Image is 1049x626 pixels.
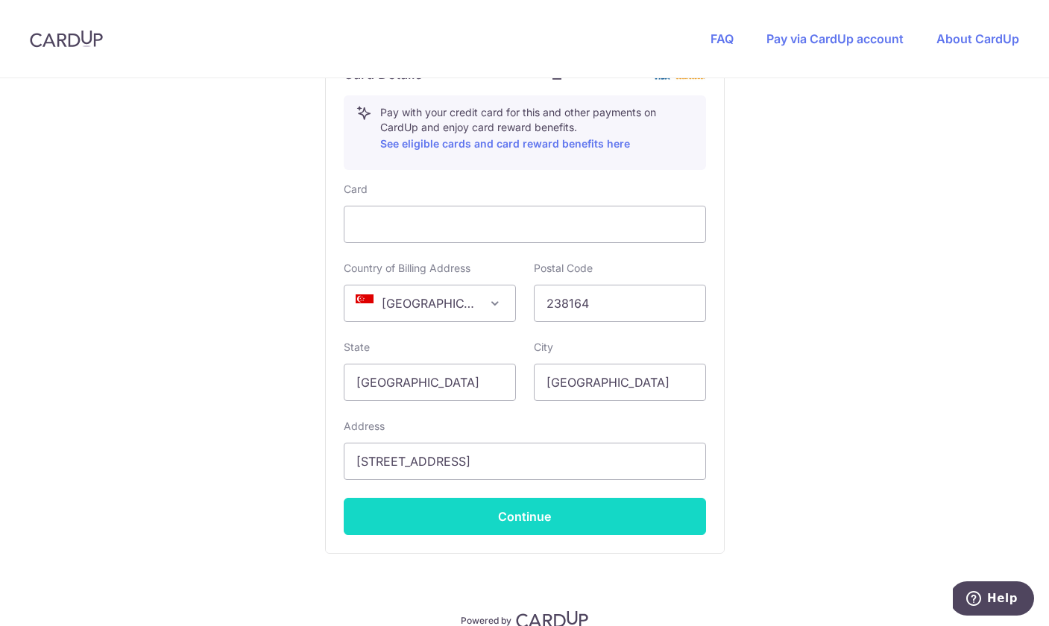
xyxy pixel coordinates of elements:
label: Postal Code [534,261,593,276]
iframe: Secure card payment input frame [356,215,693,233]
label: Card [344,182,368,197]
label: City [534,340,553,355]
iframe: Opens a widget where you can find more information [953,581,1034,619]
label: State [344,340,370,355]
a: Pay via CardUp account [766,31,904,46]
span: Singapore [344,285,515,321]
a: About CardUp [936,31,1019,46]
button: Continue [344,498,706,535]
img: CardUp [30,30,103,48]
p: Pay with your credit card for this and other payments on CardUp and enjoy card reward benefits. [380,105,693,153]
label: Address [344,419,385,434]
input: Example 123456 [534,285,706,322]
a: FAQ [711,31,734,46]
span: Singapore [344,285,516,322]
a: See eligible cards and card reward benefits here [380,137,630,150]
label: Country of Billing Address [344,261,470,276]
